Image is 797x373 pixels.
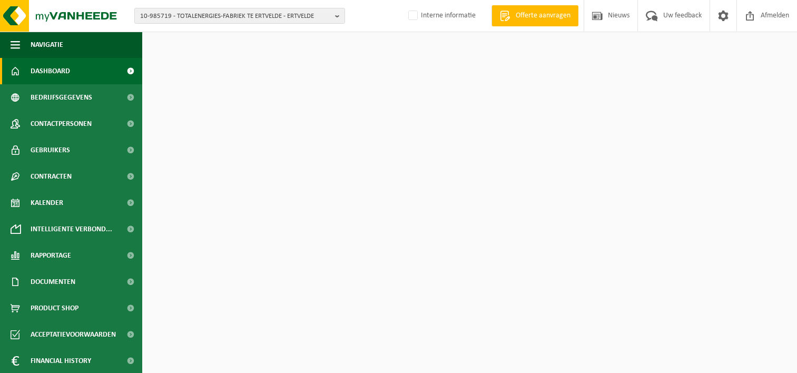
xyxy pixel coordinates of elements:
span: Offerte aanvragen [513,11,573,21]
label: Interne informatie [406,8,476,24]
span: Contactpersonen [31,111,92,137]
span: Gebruikers [31,137,70,163]
span: Dashboard [31,58,70,84]
span: Rapportage [31,242,71,269]
span: Product Shop [31,295,78,321]
button: 10-985719 - TOTALENERGIES-FABRIEK TE ERTVELDE - ERTVELDE [134,8,345,24]
span: Kalender [31,190,63,216]
a: Offerte aanvragen [491,5,578,26]
span: Bedrijfsgegevens [31,84,92,111]
span: Acceptatievoorwaarden [31,321,116,348]
span: 10-985719 - TOTALENERGIES-FABRIEK TE ERTVELDE - ERTVELDE [140,8,331,24]
span: Contracten [31,163,72,190]
span: Navigatie [31,32,63,58]
span: Intelligente verbond... [31,216,112,242]
span: Documenten [31,269,75,295]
